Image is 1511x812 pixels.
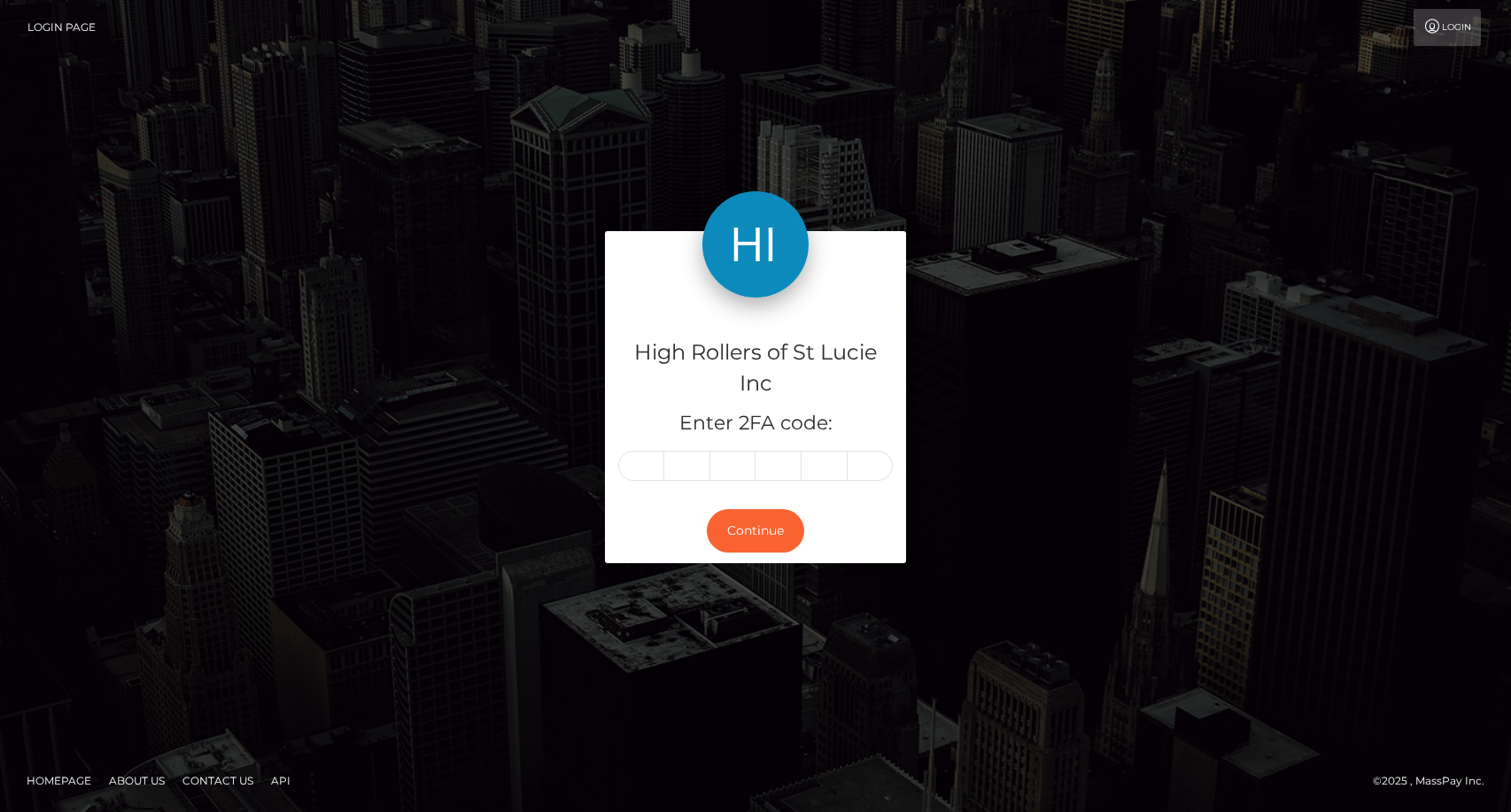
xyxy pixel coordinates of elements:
a: Login Page [27,9,96,46]
div: © 2025 , MassPay Inc. [1373,771,1498,791]
h4: High Rollers of St Lucie Inc [618,337,893,399]
button: Continue [707,509,804,553]
a: Homepage [19,767,98,794]
img: High Rollers of St Lucie Inc [702,191,809,298]
a: API [264,767,298,794]
a: Login [1414,9,1481,46]
a: About Us [102,767,172,794]
a: Contact Us [175,767,260,794]
h5: Enter 2FA code: [618,410,893,437]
